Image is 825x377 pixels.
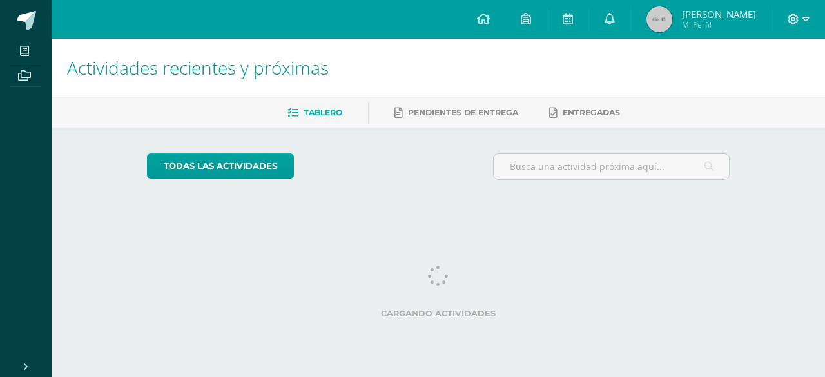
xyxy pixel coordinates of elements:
label: Cargando actividades [147,309,730,318]
span: Pendientes de entrega [408,108,518,117]
span: Actividades recientes y próximas [67,55,329,80]
span: Entregadas [563,108,620,117]
span: [PERSON_NAME] [682,8,756,21]
span: Tablero [304,108,342,117]
a: todas las Actividades [147,153,294,179]
a: Tablero [287,102,342,123]
span: Mi Perfil [682,19,756,30]
input: Busca una actividad próxima aquí... [494,154,730,179]
a: Pendientes de entrega [394,102,518,123]
a: Entregadas [549,102,620,123]
img: 45x45 [646,6,672,32]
